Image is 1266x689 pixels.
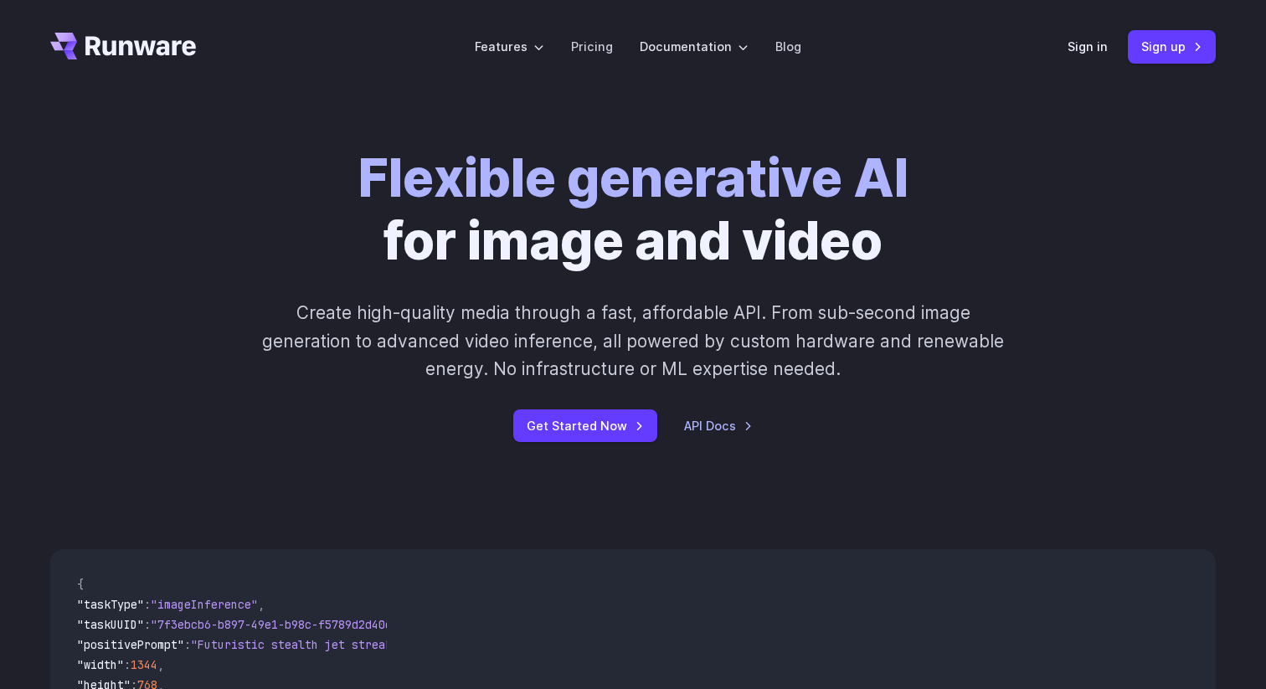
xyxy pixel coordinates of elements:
span: : [144,617,151,632]
span: 1344 [131,657,157,672]
strong: Flexible generative AI [358,147,908,209]
span: , [258,597,265,612]
span: { [77,577,84,592]
span: : [144,597,151,612]
a: Pricing [571,37,613,56]
span: "Futuristic stealth jet streaking through a neon-lit cityscape with glowing purple exhaust" [191,637,800,652]
span: "7f3ebcb6-b897-49e1-b98c-f5789d2d40d7" [151,617,405,632]
a: Go to / [50,33,196,59]
span: : [124,657,131,672]
a: Sign up [1128,30,1216,63]
span: "taskType" [77,597,144,612]
span: : [184,637,191,652]
p: Create high-quality media through a fast, affordable API. From sub-second image generation to adv... [260,299,1006,383]
label: Features [475,37,544,56]
a: API Docs [684,416,753,435]
a: Blog [775,37,801,56]
span: "taskUUID" [77,617,144,632]
a: Sign in [1068,37,1108,56]
span: "width" [77,657,124,672]
label: Documentation [640,37,749,56]
span: "positivePrompt" [77,637,184,652]
h1: for image and video [358,147,908,272]
a: Get Started Now [513,409,657,442]
span: "imageInference" [151,597,258,612]
span: , [157,657,164,672]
